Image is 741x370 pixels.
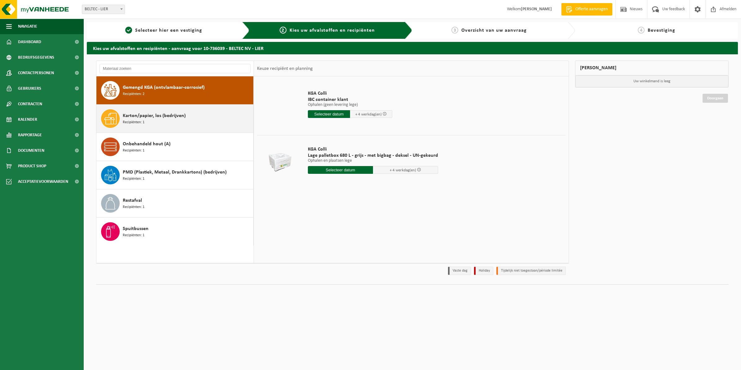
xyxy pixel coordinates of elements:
[123,112,186,120] span: Karton/papier, los (bedrijven)
[96,133,254,161] button: Onbehandeld hout (A) Recipiënten: 1
[123,176,144,182] span: Recipiënten: 1
[18,81,41,96] span: Gebruikers
[575,75,728,87] p: Uw winkelmand is leeg
[18,174,68,189] span: Acceptatievoorwaarden
[448,267,471,275] li: Vaste dag
[308,97,392,103] span: IBC container klant
[18,65,54,81] span: Contactpersonen
[308,152,438,159] span: Lage palletbox 680 L - grijs - met bigbag - deksel - UN-gekeurd
[461,28,527,33] span: Overzicht van uw aanvraag
[474,267,493,275] li: Holiday
[355,112,382,116] span: + 4 werkdag(en)
[125,27,132,34] span: 1
[703,94,728,103] a: Doorgaan
[308,146,438,152] span: KGA Colli
[123,204,144,210] span: Recipiënten: 1
[638,27,645,34] span: 4
[123,120,144,125] span: Recipiënten: 1
[123,140,171,148] span: Onbehandeld hout (A)
[123,91,144,97] span: Recipiënten: 2
[18,112,37,127] span: Kalender
[290,28,375,33] span: Kies uw afvalstoffen en recipiënten
[123,225,149,232] span: Spuitbussen
[123,197,142,204] span: Restafval
[96,161,254,189] button: PMD (Plastiek, Metaal, Drankkartons) (bedrijven) Recipiënten: 1
[18,127,42,143] span: Rapportage
[96,105,254,133] button: Karton/papier, los (bedrijven) Recipiënten: 1
[561,3,612,16] a: Offerte aanvragen
[135,28,202,33] span: Selecteer hier een vestiging
[123,169,227,176] span: PMD (Plastiek, Metaal, Drankkartons) (bedrijven)
[308,110,350,118] input: Selecteer datum
[18,50,54,65] span: Bedrijfsgegevens
[574,6,609,12] span: Offerte aanvragen
[18,19,37,34] span: Navigatie
[123,84,205,91] span: Gemengd KGA (ontvlambaar-corrosief)
[254,61,316,76] div: Keuze recipiënt en planning
[96,218,254,246] button: Spuitbussen Recipiënten: 1
[82,5,125,14] span: BELTEC - LIER
[390,168,416,172] span: + 4 werkdag(en)
[18,34,41,50] span: Dashboard
[308,90,392,97] span: KGA Colli
[521,7,552,11] strong: [PERSON_NAME]
[123,148,144,154] span: Recipiënten: 1
[451,27,458,34] span: 3
[90,27,237,34] a: 1Selecteer hier een vestiging
[308,103,392,107] p: Ophalen (geen levering lege)
[96,189,254,218] button: Restafval Recipiënten: 1
[575,61,729,75] div: [PERSON_NAME]
[96,76,254,105] button: Gemengd KGA (ontvlambaar-corrosief) Recipiënten: 2
[648,28,675,33] span: Bevestiging
[123,232,144,238] span: Recipiënten: 1
[87,42,738,54] h2: Kies uw afvalstoffen en recipiënten - aanvraag voor 10-736039 - BELTEC NV - LIER
[308,159,438,163] p: Ophalen en plaatsen lege
[280,27,286,34] span: 2
[18,158,46,174] span: Product Shop
[308,166,373,174] input: Selecteer datum
[100,64,251,73] input: Materiaal zoeken
[18,96,42,112] span: Contracten
[496,267,566,275] li: Tijdelijk niet toegestaan/période limitée
[18,143,44,158] span: Documenten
